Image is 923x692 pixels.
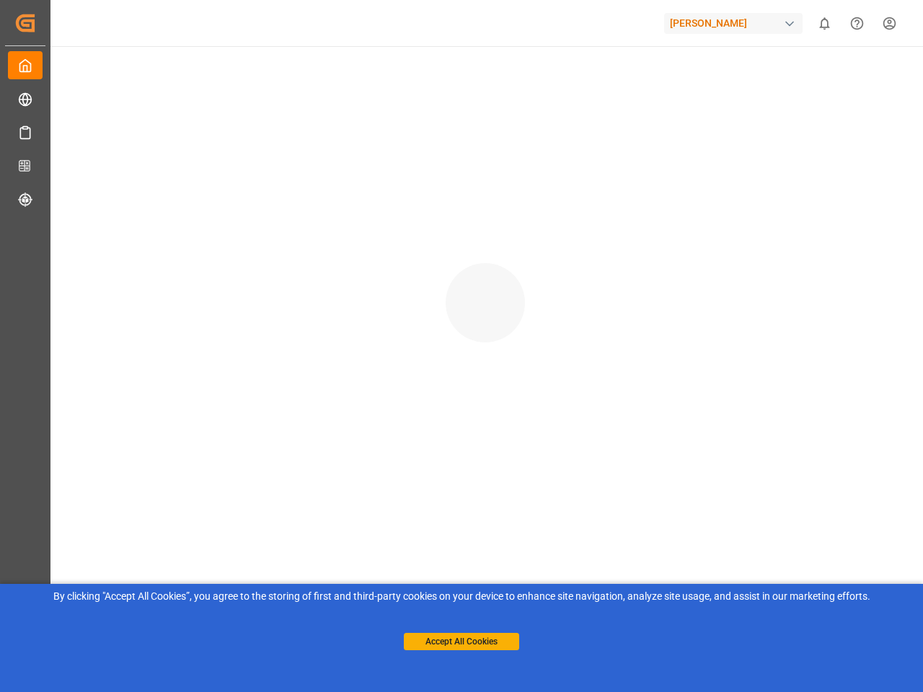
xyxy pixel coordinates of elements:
button: Accept All Cookies [404,633,519,650]
button: show 0 new notifications [808,7,841,40]
button: Help Center [841,7,873,40]
div: [PERSON_NAME] [664,13,803,34]
div: By clicking "Accept All Cookies”, you agree to the storing of first and third-party cookies on yo... [10,589,913,604]
button: [PERSON_NAME] [664,9,808,37]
